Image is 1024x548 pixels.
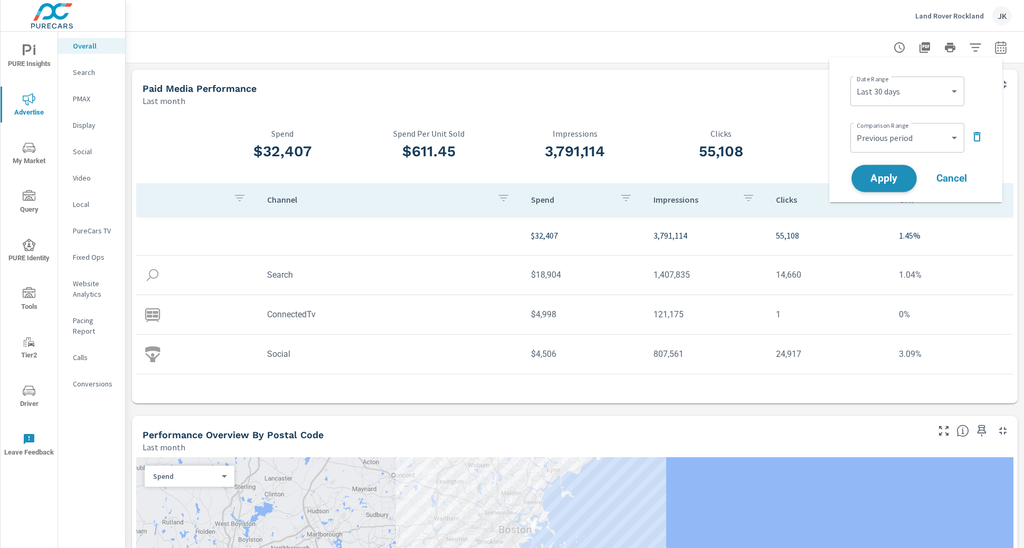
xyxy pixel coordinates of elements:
[502,143,648,160] h3: 3,791,114
[58,249,125,265] div: Fixed Ops
[899,229,1004,242] p: 1.45%
[73,278,117,299] p: Website Analytics
[648,129,794,138] p: Clicks
[143,441,185,453] p: Last month
[645,261,767,288] td: 1,407,835
[259,261,522,288] td: Search
[523,380,645,407] td: $3,999
[531,194,611,205] p: Spend
[767,301,890,328] td: 1
[994,76,1011,93] button: Minimize Widget
[523,301,645,328] td: $4,998
[4,190,54,216] span: Query
[890,380,1013,407] td: 1.07%
[4,44,54,70] span: PURE Insights
[58,144,125,159] div: Social
[73,315,117,336] p: Pacing Report
[58,170,125,186] div: Video
[776,194,856,205] p: Clicks
[356,129,502,138] p: Spend Per Unit Sold
[153,471,217,481] p: Spend
[58,276,125,302] div: Website Analytics
[4,239,54,264] span: PURE Identity
[990,37,1011,58] button: Select Date Range
[851,165,917,192] button: Apply
[794,129,941,138] p: CTR
[73,225,117,236] p: PureCars TV
[356,143,502,160] h3: $611.45
[956,424,969,437] span: Understand performance data by postal code. Individual postal codes can be selected and expanded ...
[73,252,117,262] p: Fixed Ops
[145,471,226,481] div: Spend
[73,173,117,183] p: Video
[523,261,645,288] td: $18,904
[4,93,54,119] span: Advertise
[767,261,890,288] td: 14,660
[210,129,356,138] p: Spend
[4,141,54,167] span: My Market
[920,165,983,192] button: Cancel
[4,433,54,459] span: Leave Feedback
[645,380,767,407] td: 1,454,543
[653,229,759,242] p: 3,791,114
[767,380,890,407] td: 15,530
[73,93,117,104] p: PMAX
[58,91,125,107] div: PMAX
[259,341,522,367] td: Social
[58,38,125,54] div: Overall
[653,194,734,205] p: Impressions
[523,341,645,367] td: $4,506
[502,129,648,138] p: Impressions
[145,346,160,362] img: icon-social.svg
[73,379,117,389] p: Conversions
[940,37,961,58] button: Print Report
[965,37,986,58] button: Apply Filters
[73,67,117,78] p: Search
[73,120,117,130] p: Display
[890,341,1013,367] td: 3.09%
[531,229,637,242] p: $32,407
[143,83,257,94] h5: Paid Media Performance
[259,380,522,407] td: Display
[4,336,54,362] span: Tier2
[145,307,160,323] img: icon-connectedtv.svg
[267,194,488,205] p: Channel
[73,199,117,210] p: Local
[645,341,767,367] td: 807,561
[973,422,990,439] span: Save this to your personalized report
[58,223,125,239] div: PureCars TV
[776,229,881,242] p: 55,108
[890,301,1013,328] td: 0%
[58,196,125,212] div: Local
[994,422,1011,439] button: Minimize Widget
[1,32,58,469] div: nav menu
[73,146,117,157] p: Social
[58,313,125,339] div: Pacing Report
[143,95,185,107] p: Last month
[4,287,54,313] span: Tools
[145,267,160,283] img: icon-search.svg
[58,64,125,80] div: Search
[767,341,890,367] td: 24,917
[73,41,117,51] p: Overall
[58,349,125,365] div: Calls
[58,376,125,392] div: Conversions
[914,37,935,58] button: "Export Report to PDF"
[4,384,54,410] span: Driver
[890,261,1013,288] td: 1.04%
[73,352,117,363] p: Calls
[794,143,941,160] h3: 1.45%
[143,429,324,440] h5: Performance Overview By Postal Code
[259,301,522,328] td: ConnectedTv
[58,117,125,133] div: Display
[210,143,356,160] h3: $32,407
[992,6,1011,25] div: JK
[935,422,952,439] button: Make Fullscreen
[645,301,767,328] td: 121,175
[931,174,973,183] span: Cancel
[648,143,794,160] h3: 55,108
[862,174,906,184] span: Apply
[915,11,984,21] p: Land Rover Rockland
